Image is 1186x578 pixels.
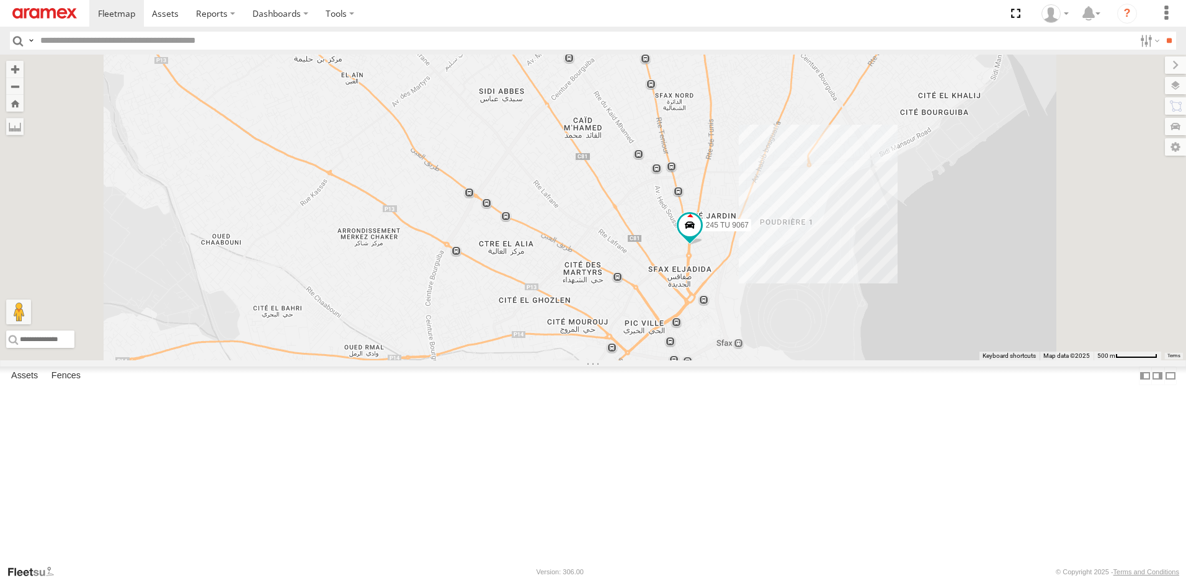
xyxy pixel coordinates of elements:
[45,367,87,385] label: Fences
[7,566,64,578] a: Visit our Website
[6,61,24,78] button: Zoom in
[1037,4,1073,23] div: Ahmed Khanfir
[1164,367,1177,385] label: Hide Summary Table
[1135,32,1162,50] label: Search Filter Options
[1043,352,1090,359] span: Map data ©2025
[1151,367,1164,385] label: Dock Summary Table to the Right
[1094,352,1161,360] button: Map Scale: 500 m per 64 pixels
[1117,4,1137,24] i: ?
[6,300,31,324] button: Drag Pegman onto the map to open Street View
[1097,352,1115,359] span: 500 m
[6,95,24,112] button: Zoom Home
[6,118,24,135] label: Measure
[1113,568,1179,576] a: Terms and Conditions
[5,367,44,385] label: Assets
[1056,568,1179,576] div: © Copyright 2025 -
[537,568,584,576] div: Version: 306.00
[12,8,77,19] img: aramex-logo.svg
[6,78,24,95] button: Zoom out
[1167,353,1180,358] a: Terms (opens in new tab)
[706,221,749,229] span: 245 TU 9067
[983,352,1036,360] button: Keyboard shortcuts
[26,32,36,50] label: Search Query
[1165,138,1186,156] label: Map Settings
[1139,367,1151,385] label: Dock Summary Table to the Left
